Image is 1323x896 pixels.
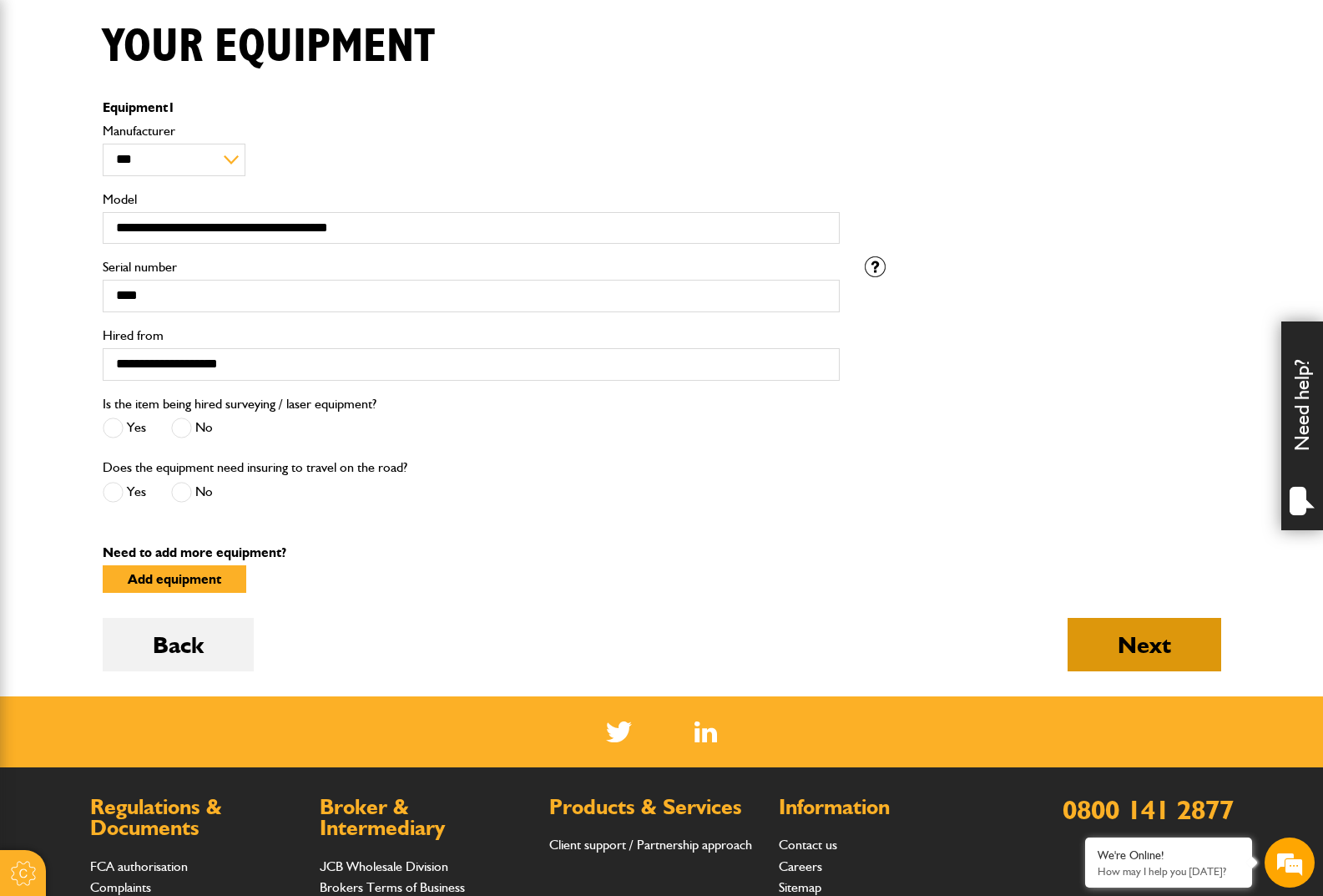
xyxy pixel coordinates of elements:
[549,797,762,818] h2: Products & Services
[103,124,840,138] label: Manufacturer
[90,797,303,839] h2: Regulations & Documents
[103,418,146,438] label: Yes
[1063,793,1234,826] a: 0800 141 2877
[103,193,840,206] label: Model
[606,721,632,742] img: Twitter
[1281,321,1323,530] div: Need help?
[171,482,213,503] label: No
[103,19,435,75] h1: Your equipment
[320,797,533,839] h2: Broker & Intermediary
[1068,618,1221,671] button: Next
[1098,865,1240,878] p: How may I help you today?
[103,329,840,342] label: Hired from
[103,461,407,474] label: Does the equipment need insuring to travel on the road?
[549,837,752,853] a: Client support / Partnership approach
[103,482,146,503] label: Yes
[779,879,821,895] a: Sitemap
[694,721,717,742] img: Linked In
[1098,848,1240,863] div: We're Online!
[103,261,840,274] label: Serial number
[90,858,188,874] a: FCA authorisation
[103,618,254,671] button: Back
[779,837,837,853] a: Contact us
[320,858,448,874] a: JCB Wholesale Division
[103,397,376,411] label: Is the item being hired surveying / laser equipment?
[320,879,465,895] a: Brokers Terms of Business
[779,858,822,874] a: Careers
[171,418,213,438] label: No
[694,721,717,742] a: LinkedIn
[90,879,151,895] a: Complaints
[103,546,1221,559] p: Need to add more equipment?
[779,797,992,818] h2: Information
[168,99,175,115] span: 1
[103,101,840,114] p: Equipment
[103,565,246,593] button: Add equipment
